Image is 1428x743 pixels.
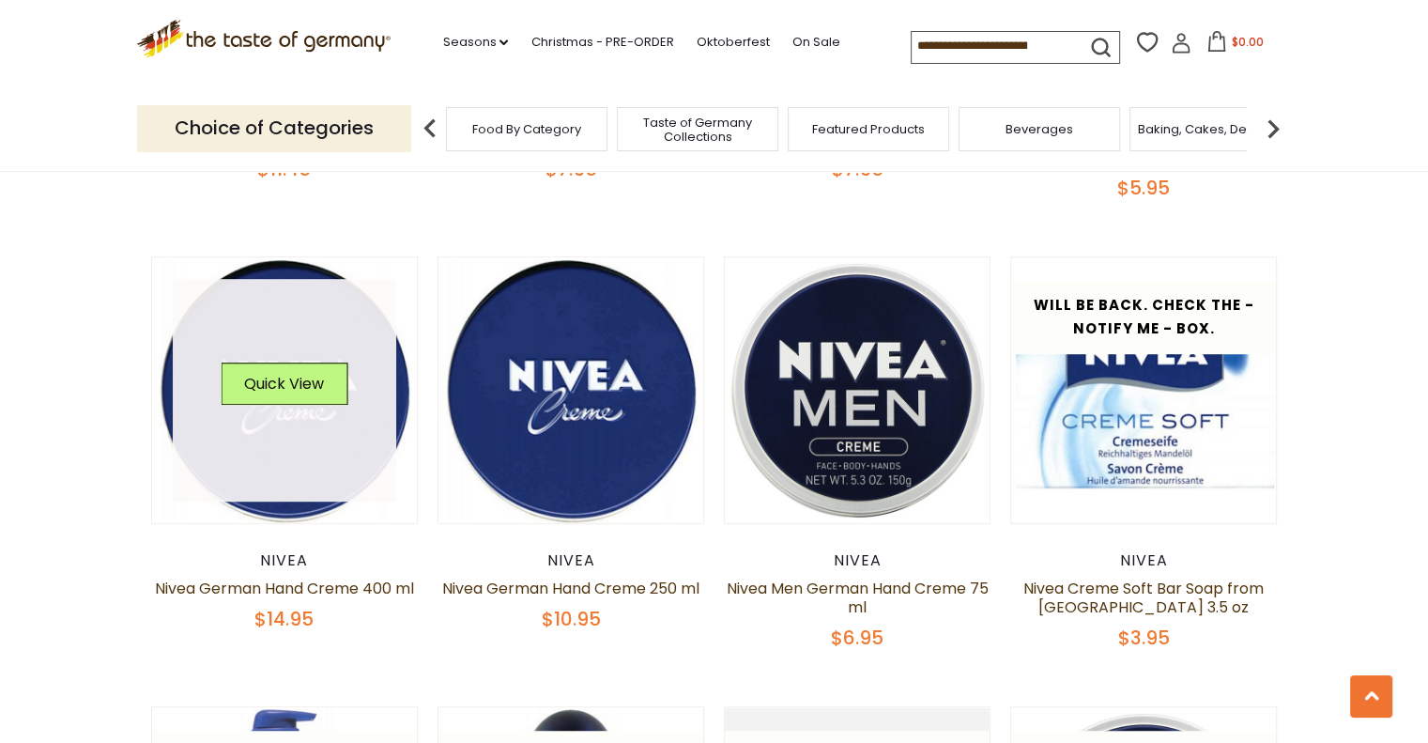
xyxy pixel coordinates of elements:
img: Nivea [438,257,704,523]
img: next arrow [1254,110,1292,147]
a: Christmas - PRE-ORDER [530,32,673,53]
button: $0.00 [1195,31,1275,59]
img: Nivea [725,257,990,523]
button: Quick View [221,363,347,405]
a: Seasons [442,32,508,53]
a: Nivea Men German Hand Creme 75 ml [727,578,989,618]
a: On Sale [791,32,839,53]
div: Nivea [151,551,419,570]
a: Nivea German Hand Creme 400 ml [155,578,414,599]
div: Nivea [724,551,991,570]
div: Nivea [438,551,705,570]
img: Nivea [1011,257,1277,523]
span: $3.95 [1118,625,1170,651]
a: Beverages [1006,122,1073,136]
img: Nivea [152,257,418,523]
a: Nivea Creme Soft Bar Soap from [GEOGRAPHIC_DATA] 3.5 oz [1023,578,1264,618]
a: Featured Products [812,122,925,136]
span: $5.95 [1117,175,1170,201]
a: Baking, Cakes, Desserts [1138,122,1283,136]
img: previous arrow [411,110,449,147]
a: Nivea German Hand Creme 250 ml [442,578,699,599]
a: Taste of Germany Collections [622,116,773,144]
p: Choice of Categories [137,105,411,151]
div: Nivea [1010,551,1278,570]
a: Oktoberfest [696,32,769,53]
span: $10.95 [541,606,600,632]
span: $6.95 [831,625,883,651]
span: $14.95 [254,606,314,632]
a: Food By Category [472,122,581,136]
span: $0.00 [1231,34,1263,50]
